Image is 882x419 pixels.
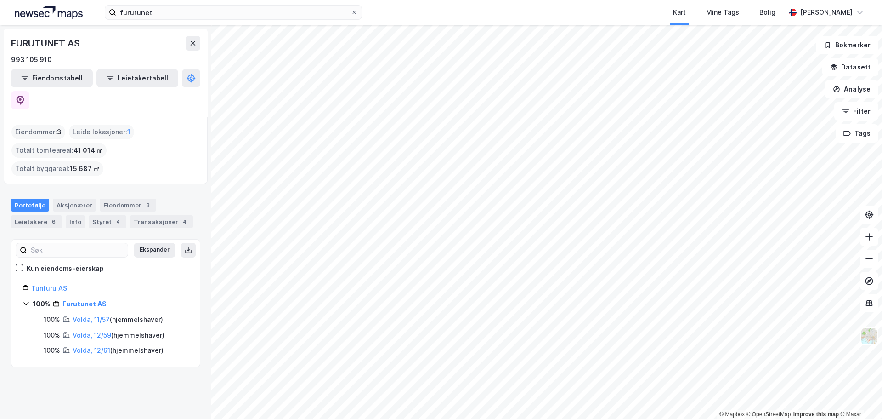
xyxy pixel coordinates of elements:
div: 3 [143,201,153,210]
iframe: Chat Widget [836,375,882,419]
div: Info [66,215,85,228]
div: FURUTUNET AS [11,36,82,51]
div: Kun eiendoms-eierskap [27,263,104,274]
button: Filter [834,102,878,121]
span: 15 687 ㎡ [70,163,100,174]
div: Aksjonærer [53,199,96,212]
a: Volda, 12/61 [73,346,110,354]
button: Analyse [825,80,878,98]
button: Ekspander [134,243,175,258]
a: Mapbox [719,411,745,418]
div: 100% [33,298,50,310]
div: ( hjemmelshaver ) [73,345,164,356]
button: Datasett [822,58,878,76]
a: OpenStreetMap [746,411,791,418]
a: Volda, 12/59 [73,331,111,339]
div: 100% [44,330,60,341]
div: 100% [44,345,60,356]
img: Z [860,327,878,345]
span: 1 [127,126,130,138]
div: Kart [673,7,686,18]
div: Totalt byggareal : [11,161,103,176]
a: Tunfuru AS [31,284,67,292]
div: Eiendommer : [11,125,65,139]
div: Bolig [759,7,775,18]
div: ( hjemmelshaver ) [73,330,164,341]
a: Furutunet AS [62,300,107,308]
input: Søk [27,243,128,257]
div: 4 [113,217,123,226]
button: Bokmerker [816,36,878,54]
div: 6 [49,217,58,226]
img: logo.a4113a55bc3d86da70a041830d287a7e.svg [15,6,83,19]
span: 3 [57,126,62,138]
button: Eiendomstabell [11,69,93,87]
div: ( hjemmelshaver ) [73,314,163,325]
div: 4 [180,217,189,226]
div: Eiendommer [100,199,156,212]
input: Søk på adresse, matrikkel, gårdeiere, leietakere eller personer [116,6,351,19]
div: Leietakere [11,215,62,228]
div: Portefølje [11,199,49,212]
div: Styret [89,215,126,228]
a: Volda, 11/57 [73,316,110,323]
div: [PERSON_NAME] [800,7,853,18]
div: 993 105 910 [11,54,52,65]
span: 41 014 ㎡ [73,145,103,156]
div: Transaksjoner [130,215,193,228]
button: Tags [836,124,878,143]
div: Totalt tomteareal : [11,143,107,158]
div: Mine Tags [706,7,739,18]
div: 100% [44,314,60,325]
div: Leide lokasjoner : [69,125,134,139]
button: Leietakertabell [96,69,178,87]
a: Improve this map [793,411,839,418]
